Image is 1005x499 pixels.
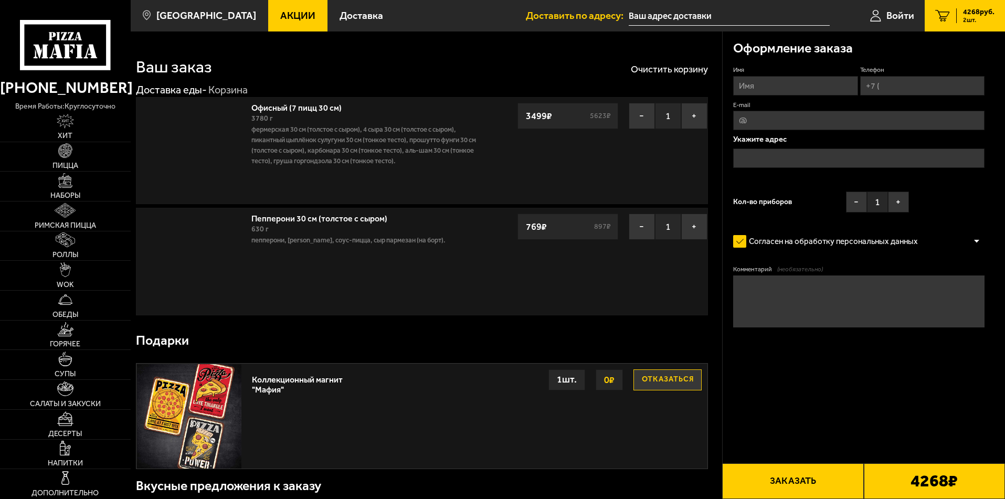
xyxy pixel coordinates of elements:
[208,83,248,97] div: Корзина
[48,430,82,438] span: Десерты
[963,8,995,16] span: 4268 руб.
[252,369,350,395] div: Коллекционный магнит "Мафия"
[251,114,273,123] span: 3780 г
[888,192,909,213] button: +
[733,42,853,55] h3: Оформление заказа
[886,10,914,20] span: Войти
[593,223,612,230] s: 897 ₽
[136,59,212,76] h1: Ваш заказ
[588,112,612,120] s: 5623 ₽
[251,225,269,233] span: 630 г
[860,66,985,75] label: Телефон
[629,103,655,129] button: −
[655,214,681,240] span: 1
[733,101,985,110] label: E-mail
[631,65,708,74] button: Очистить корзину
[251,210,398,224] a: Пепперони 30 см (толстое с сыром)
[733,198,792,206] span: Кол-во приборов
[523,217,549,237] strong: 769 ₽
[340,10,383,20] span: Доставка
[523,106,555,126] strong: 3499 ₽
[136,83,207,96] a: Доставка еды-
[633,369,702,390] button: Отказаться
[629,214,655,240] button: −
[777,265,823,274] span: (необязательно)
[733,231,928,252] label: Согласен на обработку персональных данных
[251,124,484,166] p: Фермерская 30 см (толстое с сыром), 4 сыра 30 см (толстое с сыром), Пикантный цыплёнок сулугуни 3...
[58,132,72,140] span: Хит
[681,103,707,129] button: +
[251,235,484,246] p: пепперони, [PERSON_NAME], соус-пицца, сыр пармезан (на борт).
[655,103,681,129] span: 1
[911,473,958,490] b: 4268 ₽
[280,10,315,20] span: Акции
[846,192,867,213] button: −
[52,311,78,318] span: Обеды
[963,17,995,23] span: 2 шт.
[860,76,985,95] input: +7 (
[136,334,189,347] h3: Подарки
[57,281,74,289] span: WOK
[30,400,101,408] span: Салаты и закуски
[48,460,83,467] span: Напитки
[722,463,863,499] button: Заказать
[52,162,78,169] span: Пицца
[733,76,858,95] input: Имя
[31,490,99,497] span: Дополнительно
[733,66,858,75] label: Имя
[601,370,617,390] strong: 0 ₽
[733,135,985,143] p: Укажите адрес
[52,251,78,259] span: Роллы
[55,370,76,378] span: Супы
[733,111,985,130] input: @
[50,341,80,348] span: Горячее
[526,10,629,20] span: Доставить по адресу:
[867,192,888,213] span: 1
[548,369,585,390] div: 1 шт.
[733,265,985,274] label: Комментарий
[251,100,352,113] a: Офисный (7 пицц 30 см)
[156,10,256,20] span: [GEOGRAPHIC_DATA]
[681,214,707,240] button: +
[136,364,707,469] a: Коллекционный магнит "Мафия"Отказаться0₽1шт.
[629,6,830,26] input: Ваш адрес доставки
[50,192,80,199] span: Наборы
[136,480,321,493] h3: Вкусные предложения к заказу
[35,222,96,229] span: Римская пицца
